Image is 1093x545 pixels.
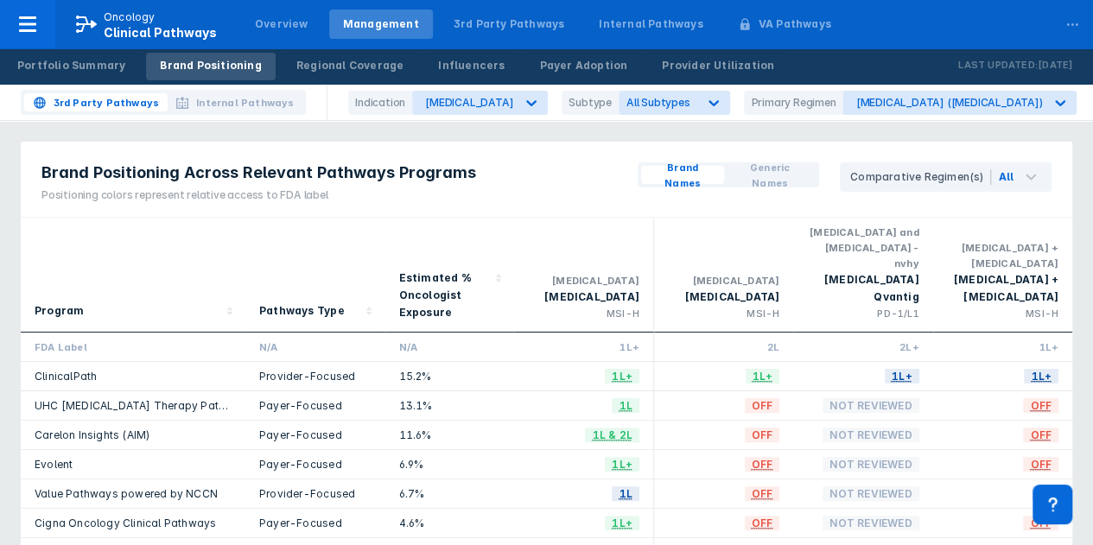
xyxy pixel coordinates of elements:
a: Management [329,10,433,39]
div: Primary Regimen [744,91,842,115]
div: Payer-Focused [259,457,371,472]
span: 3rd Party Pathways [54,95,160,111]
div: Subtype [562,91,619,115]
span: 1L [612,484,639,504]
div: 2L [668,339,779,354]
span: 1L [612,396,639,415]
a: 3rd Party Pathways [440,10,579,39]
div: Payer-Focused [259,398,371,413]
span: 1L & 2L [585,425,639,445]
span: 1L [1032,484,1058,504]
div: [MEDICAL_DATA] and [MEDICAL_DATA]-nvhy [807,225,918,271]
span: Brand Names [648,160,717,191]
div: All [998,169,1014,185]
span: OFF [745,484,780,504]
span: OFF [1023,396,1058,415]
span: Brand Positioning Across Relevant Pathways Programs [41,162,476,183]
div: 4.6% [398,516,500,530]
span: 1L+ [605,454,639,474]
a: Carelon Insights (AIM) [35,428,149,441]
span: OFF [745,425,780,445]
a: Evolent [35,458,73,471]
span: OFF [1023,513,1058,533]
a: Payer Adoption [525,53,641,80]
div: Payer-Focused [259,516,371,530]
div: [MEDICAL_DATA] [425,96,513,109]
div: FDA Label [35,339,232,354]
div: [MEDICAL_DATA] + [MEDICAL_DATA] [947,240,1058,271]
div: [MEDICAL_DATA] Qvantig [807,271,918,306]
div: 13.1% [398,398,500,413]
div: MSI-H [947,306,1058,321]
span: Not Reviewed [823,396,918,415]
div: Indication [348,91,412,115]
div: Management [343,16,419,32]
div: 6.9% [398,457,500,472]
div: Sort [245,218,384,333]
a: Provider Utilization [648,53,788,80]
div: Estimated % Oncologist Exposure [398,269,490,321]
div: [MEDICAL_DATA] [668,273,779,288]
div: Overview [255,16,308,32]
span: 1L+ [885,366,919,386]
a: Regional Coverage [283,53,417,80]
span: OFF [1023,425,1058,445]
span: OFF [1023,454,1058,474]
div: N/A [398,339,500,354]
div: Influencers [438,58,505,73]
div: Provider-Focused [259,486,371,501]
a: Influencers [424,53,518,80]
div: Provider-Focused [259,369,371,383]
div: 2L+ [807,339,918,354]
a: Cigna Oncology Clinical Pathways [35,516,216,529]
div: [MEDICAL_DATA] [528,288,639,306]
p: Last Updated: [958,57,1038,74]
button: Brand Names [641,166,724,184]
div: Positioning colors represent relative access to FDA label [41,187,476,203]
span: All Subtypes [626,96,690,109]
a: Value Pathways powered by NCCN [35,487,218,500]
span: 1L+ [605,366,639,386]
div: [MEDICAL_DATA] ([MEDICAL_DATA]) [855,96,1042,109]
div: Contact Support [1033,485,1072,524]
div: [MEDICAL_DATA] [528,273,639,288]
a: UHC [MEDICAL_DATA] Therapy Pathways [35,399,253,412]
div: VA Pathways [759,16,831,32]
span: OFF [745,396,780,415]
div: Regional Coverage [296,58,404,73]
a: Portfolio Summary [3,53,139,80]
div: Sort [384,218,514,333]
span: Not Reviewed [823,513,918,533]
div: Comparative Regimen(s) [850,169,991,185]
div: 1L+ [528,339,639,354]
div: Internal Pathways [599,16,702,32]
button: Generic Names [724,166,816,184]
span: Not Reviewed [823,454,918,474]
p: [DATE] [1038,57,1072,74]
div: PD-1/L1 [807,306,918,321]
a: Brand Positioning [146,53,275,80]
a: ClinicalPath [35,370,97,383]
div: 6.7% [398,486,500,501]
div: 3rd Party Pathways [454,16,565,32]
div: MSI-H [668,306,779,321]
a: Internal Pathways [585,10,716,39]
div: 1L+ [947,339,1058,354]
div: Brand Positioning [160,58,261,73]
span: OFF [745,454,780,474]
div: [MEDICAL_DATA] [668,288,779,306]
span: Not Reviewed [823,484,918,504]
button: Internal Pathways [168,93,302,111]
span: 1L+ [605,513,639,533]
div: N/A [259,339,371,354]
div: Payer Adoption [539,58,627,73]
span: Internal Pathways [196,95,294,111]
div: [MEDICAL_DATA] + [MEDICAL_DATA] [947,271,1058,306]
div: 15.2% [398,369,500,383]
span: 1L+ [1024,366,1058,386]
div: Provider Utilization [662,58,774,73]
button: 3rd Party Pathways [24,93,168,111]
div: 11.6% [398,428,500,442]
span: Not Reviewed [823,425,918,445]
p: Oncology [104,10,156,25]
